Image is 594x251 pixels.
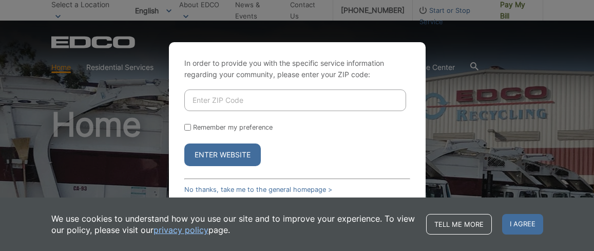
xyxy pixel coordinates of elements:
label: Remember my preference [193,123,273,131]
a: No thanks, take me to the general homepage > [184,186,332,193]
input: Enter ZIP Code [184,89,406,111]
a: Tell me more [426,214,492,235]
a: privacy policy [154,224,208,236]
button: Enter Website [184,144,261,166]
p: In order to provide you with the specific service information regarding your community, please en... [184,58,410,80]
p: We use cookies to understand how you use our site and to improve your experience. To view our pol... [51,213,416,236]
span: I agree [502,214,543,235]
